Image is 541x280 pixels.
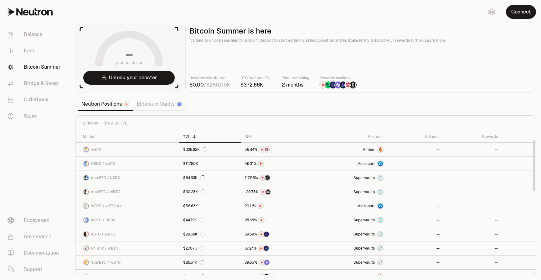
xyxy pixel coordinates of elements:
img: uniBTC Logo [84,274,89,279]
a: NTRN [241,213,314,227]
a: USDC LogowBTC LogoUSDC / wBTC [75,157,179,171]
a: wBTC LogoUSDC LogowBTC / USDC [75,213,179,227]
img: Supervaults [378,189,383,194]
a: -- [387,227,443,241]
p: BTC Summer TVL [240,75,272,81]
img: EtherFi Points [330,82,337,88]
div: $56.63K [183,203,198,209]
button: NTRNStructured Points [245,175,311,181]
button: Unlock your booster [83,71,175,85]
div: $27.07K [183,246,204,251]
a: -- [443,227,502,241]
a: SupervaultsSupervaults [314,227,387,241]
a: $117.80K [179,157,241,171]
div: $84.63K [183,175,205,180]
span: uniBTC [91,274,104,279]
button: NTRN [245,161,311,167]
img: Mars Fragments [345,82,352,88]
span: Supervaults [353,218,375,223]
img: NTRN [259,260,264,265]
span: Astroport [358,161,375,166]
a: -- [387,256,443,269]
img: wBTC Logo [86,246,89,251]
img: Structured Points [265,189,270,194]
button: NTRNSolv Points [245,259,311,266]
a: $328.92K [179,143,241,156]
img: Neutron Logo [125,102,129,106]
span: Supervaults [353,189,375,194]
a: $56.63K [179,199,241,213]
div: $29.69K [183,232,205,237]
img: Amber [378,147,383,152]
img: maxBTC Logo [84,189,86,194]
img: maxBTC Logo [84,175,86,180]
div: APY [245,134,311,139]
div: 2 months [282,81,309,89]
a: Learn more [425,38,446,43]
img: wBTC Logo [86,189,89,194]
a: uniBTC LogowBTC LogouniBTC / wBTC [75,241,179,255]
a: wBTC LogowBTC.axl LogowBTC / wBTC.axl [75,199,179,213]
p: Rewards distributed [189,75,230,81]
img: NTRN [260,175,265,180]
a: NTRNStructured Points [241,185,314,199]
img: USDC Logo [86,175,89,180]
a: SupervaultsSupervaults [314,185,387,199]
a: -- [443,199,502,213]
img: Amber [378,274,383,279]
a: NTRN [241,199,314,213]
h1: -- [126,50,133,60]
img: Supervaults [378,246,383,251]
a: -- [387,171,443,185]
a: NTRNStructured Points [241,171,314,185]
p: It's time to unlock real yield for Bitcoin. Deposit to start earning and help boostrap BTCFi. Sta... [189,37,532,44]
a: -- [443,143,502,156]
img: NTRN [259,274,264,279]
span: $812.12K TVL [104,121,127,126]
a: -- [387,199,443,213]
span: wBTC / wBTC.axl [91,203,122,209]
a: Bitcoin Summer [3,59,68,75]
img: wBTC.axl Logo [86,203,89,209]
div: $60.28K [183,189,205,194]
img: Bedrock Diamonds [340,82,347,88]
a: $27.07K [179,241,241,255]
a: Documentation [3,245,68,261]
a: Bridge & Swap [3,75,68,92]
a: Earn [3,43,68,59]
a: SupervaultsSupervaults [314,171,387,185]
img: USDC Logo [84,161,86,166]
div: $44.79K [183,218,204,223]
div: $22.65K [183,274,205,279]
img: NTRN [259,232,264,237]
a: maxBTC LogowBTC LogomaxBTC / wBTC [75,185,179,199]
img: Supervaults [378,175,383,180]
button: Connect [506,5,536,19]
img: SolvBTC Logo [84,260,86,265]
img: Structured Points [350,82,357,88]
img: NTRN [320,82,327,88]
a: -- [387,241,443,255]
div: $26.51K [183,260,205,265]
a: Ecosystem [3,212,68,229]
button: NTRNBedrock Diamonds [245,245,311,251]
span: maxBTC / USDC [91,175,120,180]
button: NTRN [245,203,311,209]
a: $26.51K [179,256,241,269]
a: NTRNMars Fragments [241,143,314,156]
div: Rewards [447,134,498,139]
span: wBTC [91,147,102,152]
a: Neutron Positions [78,98,133,110]
span: SolvBTC / wBTC [91,260,121,265]
button: NTRNEtherFi Points [245,231,311,237]
div: / [189,81,230,89]
a: maxBTC LogoUSDC LogomaxBTC / USDC [75,171,179,185]
a: Support [3,261,68,277]
img: EtherFi Points [264,232,269,237]
div: $117.80K [183,161,198,166]
span: Astroport [358,203,375,209]
button: NTRN [245,217,311,223]
img: NTRN [258,203,263,209]
a: -- [387,185,443,199]
a: NTRN [241,157,314,171]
